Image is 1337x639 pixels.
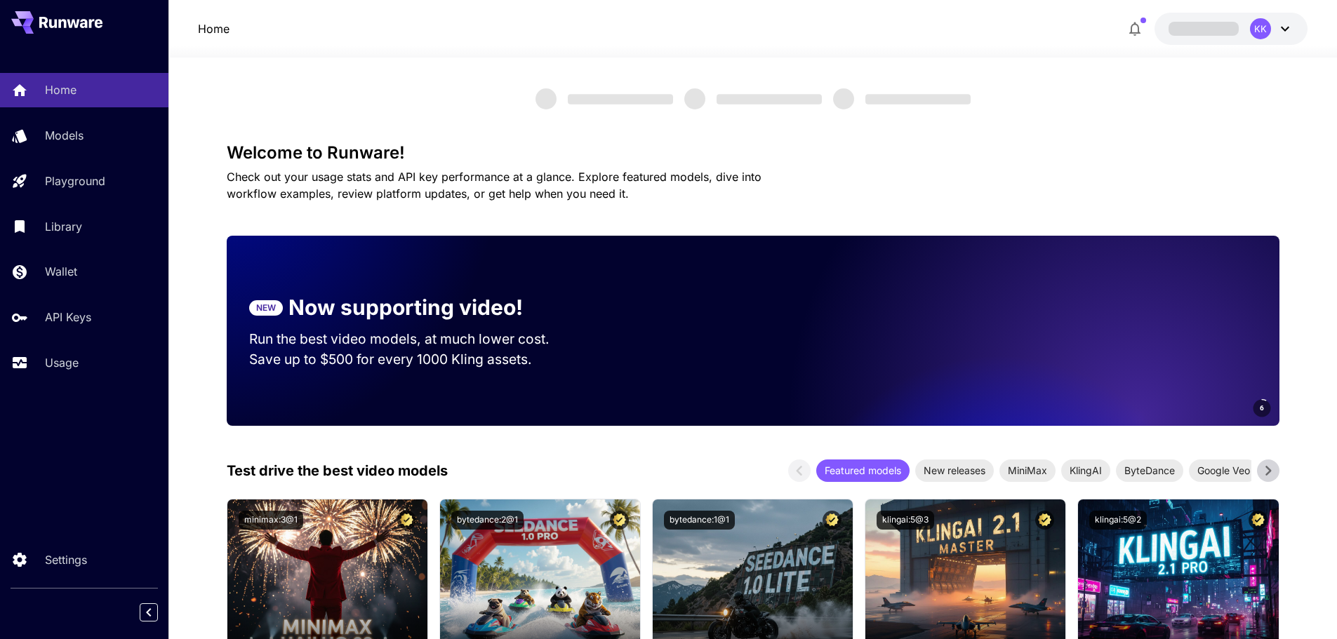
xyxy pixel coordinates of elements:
span: MiniMax [999,463,1056,478]
button: Collapse sidebar [140,603,158,621]
nav: breadcrumb [198,20,230,37]
div: New releases [915,459,994,482]
div: MiniMax [999,459,1056,482]
p: Settings [45,551,87,568]
p: Save up to $500 for every 1000 Kling assets. [249,349,576,370]
p: NEW [256,302,276,314]
p: Run the best video models, at much lower cost. [249,329,576,349]
div: Featured models [816,459,910,482]
p: Test drive the best video models [227,460,448,481]
span: Check out your usage stats and API key performance at a glance. Explore featured models, dive int... [227,170,761,201]
button: bytedance:2@1 [451,511,524,530]
button: klingai:5@2 [1089,511,1147,530]
p: Home [45,81,77,98]
div: Google Veo [1189,459,1258,482]
button: minimax:3@1 [239,511,303,530]
button: Certified Model – Vetted for best performance and includes a commercial license. [397,511,416,530]
span: 6 [1260,403,1264,413]
div: Collapse sidebar [150,600,168,625]
button: bytedance:1@1 [664,511,735,530]
button: klingai:5@3 [877,511,934,530]
span: KlingAI [1061,463,1110,478]
p: Playground [45,173,105,189]
p: Usage [45,354,79,371]
div: KK [1250,18,1271,39]
p: Library [45,218,82,235]
button: Certified Model – Vetted for best performance and includes a commercial license. [1249,511,1268,530]
button: Certified Model – Vetted for best performance and includes a commercial license. [823,511,842,530]
a: Home [198,20,230,37]
h3: Welcome to Runware! [227,143,1279,163]
span: New releases [915,463,994,478]
div: ByteDance [1116,459,1183,482]
span: Featured models [816,463,910,478]
p: API Keys [45,309,91,325]
span: ByteDance [1116,463,1183,478]
p: Wallet [45,263,77,280]
button: KK [1155,13,1308,45]
div: KlingAI [1061,459,1110,482]
p: Models [45,127,84,144]
button: Certified Model – Vetted for best performance and includes a commercial license. [610,511,629,530]
p: Now supporting video! [288,292,523,323]
span: Google Veo [1189,463,1258,478]
button: Certified Model – Vetted for best performance and includes a commercial license. [1035,511,1054,530]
